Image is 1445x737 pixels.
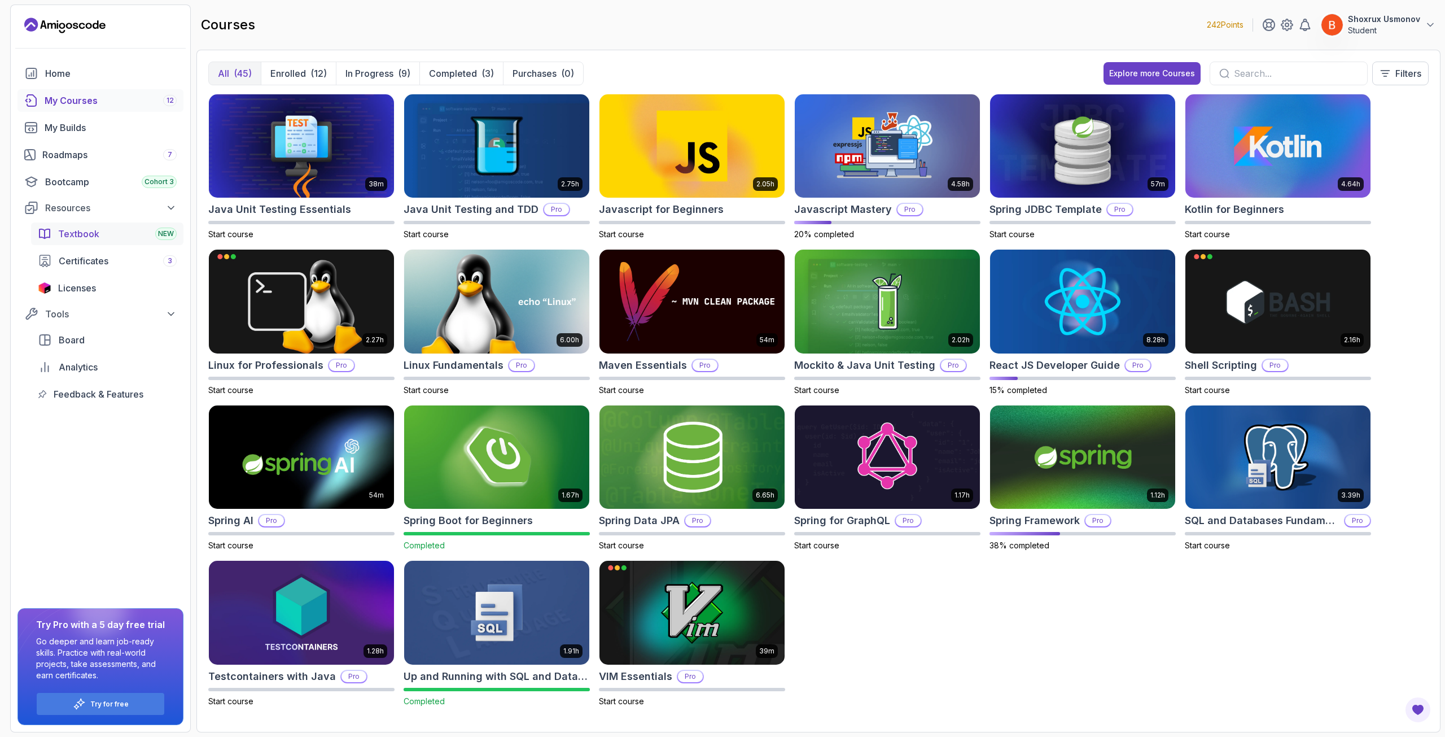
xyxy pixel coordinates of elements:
span: 20% completed [794,229,854,239]
span: Start course [794,540,839,550]
p: Pro [341,671,366,682]
img: Mockito & Java Unit Testing card [795,250,980,354]
img: Java Unit Testing Essentials card [209,94,394,198]
div: Tools [45,307,177,321]
p: 57m [1151,180,1165,189]
p: Enrolled [270,67,306,80]
span: Feedback & Features [54,387,143,401]
p: Pro [685,515,710,526]
p: Pro [1345,515,1370,526]
p: 4.58h [951,180,970,189]
img: Javascript Mastery card [795,94,980,198]
button: Completed(3) [419,62,503,85]
h2: courses [201,16,255,34]
span: NEW [158,229,174,238]
p: Purchases [513,67,557,80]
h2: VIM Essentials [599,669,672,684]
p: 6.00h [560,335,579,344]
button: Purchases(0) [503,62,583,85]
a: Landing page [24,16,106,34]
button: Explore more Courses [1104,62,1201,85]
h2: Spring Boot for Beginners [404,513,533,529]
p: Pro [678,671,703,682]
img: user profile image [1321,14,1343,36]
div: My Courses [45,94,177,107]
h2: Spring for GraphQL [794,513,890,529]
img: SQL and Databases Fundamentals card [1185,405,1370,509]
p: 2.16h [1344,335,1360,344]
div: My Builds [45,121,177,134]
h2: Testcontainers with Java [208,669,336,684]
h2: Shell Scripting [1185,357,1257,373]
span: Start course [599,696,644,706]
a: textbook [31,223,183,245]
img: VIM Essentials card [599,561,785,665]
p: 2.75h [561,180,579,189]
p: Shoxrux Usmonov [1348,14,1420,25]
a: board [31,329,183,351]
a: feedback [31,383,183,405]
h2: SQL and Databases Fundamentals [1185,513,1339,529]
p: Completed [429,67,477,80]
img: Spring Data JPA card [599,405,785,509]
p: Pro [1107,204,1132,215]
span: Completed [404,540,445,550]
p: Filters [1395,67,1421,80]
button: Open Feedback Button [1404,696,1431,723]
p: Pro [693,360,717,371]
p: Pro [544,204,569,215]
p: 1.91h [563,647,579,656]
h2: React JS Developer Guide [989,357,1120,373]
p: 54m [760,335,774,344]
h2: Javascript Mastery [794,202,892,217]
span: Start course [208,696,253,706]
span: Cohort 3 [144,177,174,186]
a: builds [17,116,183,139]
p: 1.67h [562,491,579,500]
span: Textbook [58,227,99,241]
a: roadmaps [17,143,183,166]
p: 54m [369,491,384,500]
p: 8.28h [1146,335,1165,344]
img: Javascript for Beginners card [599,94,785,198]
a: courses [17,89,183,112]
div: (45) [234,67,252,80]
img: Shell Scripting card [1185,250,1370,354]
div: Resources [45,201,177,215]
h2: Spring JDBC Template [989,202,1102,217]
p: Try for free [90,700,129,709]
span: Start course [1185,229,1230,239]
span: Analytics [59,360,98,374]
p: 3.39h [1341,491,1360,500]
p: 6.65h [756,491,774,500]
p: 39m [759,647,774,656]
button: Try for free [36,692,165,716]
span: Start course [1185,540,1230,550]
p: 4.64h [1341,180,1360,189]
p: Pro [1263,360,1288,371]
p: Pro [1085,515,1110,526]
p: 242 Points [1207,19,1243,30]
p: 2.02h [952,335,970,344]
a: bootcamp [17,171,183,193]
h2: Java Unit Testing and TDD [404,202,538,217]
h2: Java Unit Testing Essentials [208,202,351,217]
a: licenses [31,277,183,299]
div: (12) [310,67,327,80]
span: Start course [794,385,839,395]
div: Home [45,67,177,80]
span: 3 [168,256,172,265]
span: Start course [989,229,1035,239]
h2: Maven Essentials [599,357,687,373]
img: Linux Fundamentals card [404,250,589,354]
a: certificates [31,250,183,272]
span: 15% completed [989,385,1047,395]
span: Start course [208,229,253,239]
span: Start course [599,385,644,395]
button: In Progress(9) [336,62,419,85]
button: Filters [1372,62,1429,85]
img: Testcontainers with Java card [209,561,394,665]
div: (0) [561,67,574,80]
p: 2.27h [366,335,384,344]
p: 1.28h [367,647,384,656]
